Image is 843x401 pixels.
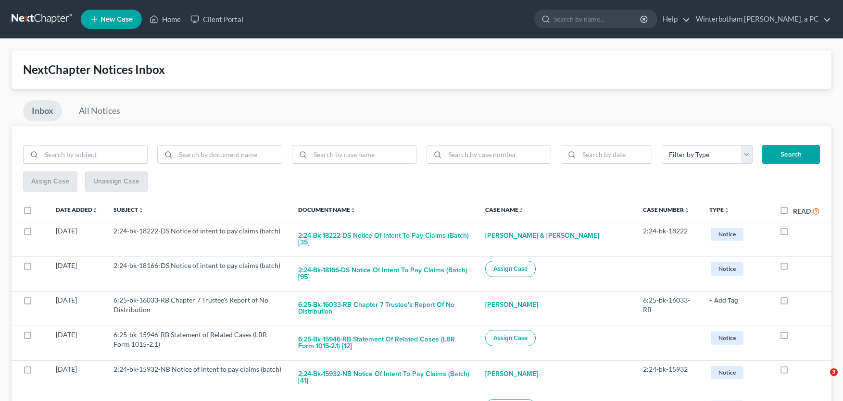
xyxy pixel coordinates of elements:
[298,206,356,213] a: Document Nameunfold_more
[830,368,838,376] span: 3
[106,291,290,326] td: 6:25-bk-16033-RB Chapter 7 Trustee's Report of No Distribution
[23,62,820,77] div: NextChapter Notices Inbox
[445,146,551,164] input: Search by case number
[298,295,470,321] button: 6:25-bk-16033-RB Chapter 7 Trustee's Report of No Distribution
[635,291,702,326] td: 6:25-bk-16033-RB
[554,10,642,28] input: Search by name...
[145,11,186,28] a: Home
[106,222,290,256] td: 2:24-bk-18222-DS Notice of intent to pay claims (batch)
[48,360,106,395] td: [DATE]
[711,228,743,241] span: Notice
[658,11,690,28] a: Help
[493,334,528,342] span: Assign Case
[485,330,536,346] button: Assign Case
[138,207,144,213] i: unfold_more
[23,100,62,122] a: Inbox
[684,207,690,213] i: unfold_more
[709,295,764,305] a: + Add Tag
[101,16,133,23] span: New Case
[635,222,702,256] td: 2:24-bk-18222
[485,295,538,315] a: [PERSON_NAME]
[643,206,690,213] a: Case Numberunfold_more
[48,222,106,256] td: [DATE]
[485,365,538,384] a: [PERSON_NAME]
[106,256,290,291] td: 2:24-bk-18166-DS Notice of intent to pay claims (batch)
[56,206,98,213] a: Date Addedunfold_more
[485,206,524,213] a: Case Nameunfold_more
[635,360,702,395] td: 2:24-bk-15932
[106,326,290,360] td: 6:25-bk-15946-RB Statement of Related Cases (LBR Form 1015-2.1)
[48,291,106,326] td: [DATE]
[711,331,743,344] span: Notice
[691,11,831,28] a: Winterbotham [PERSON_NAME], a PC
[493,265,528,273] span: Assign Case
[709,330,764,346] a: Notice
[176,146,281,164] input: Search by document name
[762,145,820,164] button: Search
[709,365,764,380] a: Notice
[518,207,524,213] i: unfold_more
[298,261,470,287] button: 2:24-bk-18166-DS Notice of intent to pay claims (batch) [95]
[709,298,738,304] button: + Add Tag
[113,206,144,213] a: Subjectunfold_more
[485,261,536,277] button: Assign Case
[793,206,811,216] label: Read
[485,226,599,245] a: [PERSON_NAME] & [PERSON_NAME]
[48,256,106,291] td: [DATE]
[711,366,743,379] span: Notice
[724,207,730,213] i: unfold_more
[298,365,470,390] button: 2:24-bk-15932-NB Notice of intent to pay claims (batch) [41]
[186,11,248,28] a: Client Portal
[298,330,470,356] button: 6:25-bk-15946-RB Statement of Related Cases (LBR Form 1015-2.1) [12]
[709,206,730,213] a: Typeunfold_more
[92,207,98,213] i: unfold_more
[41,146,147,164] input: Search by subject
[48,326,106,360] td: [DATE]
[709,261,764,277] a: Notice
[711,262,743,275] span: Notice
[106,360,290,395] td: 2:24-bk-15932-NB Notice of intent to pay claims (batch)
[298,226,470,252] button: 2:24-bk-18222-DS Notice of intent to pay claims (batch) [35]
[70,100,129,122] a: All Notices
[579,146,652,164] input: Search by date
[709,226,764,242] a: Notice
[810,368,833,391] iframe: Intercom live chat
[310,146,416,164] input: Search by case name
[350,207,356,213] i: unfold_more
